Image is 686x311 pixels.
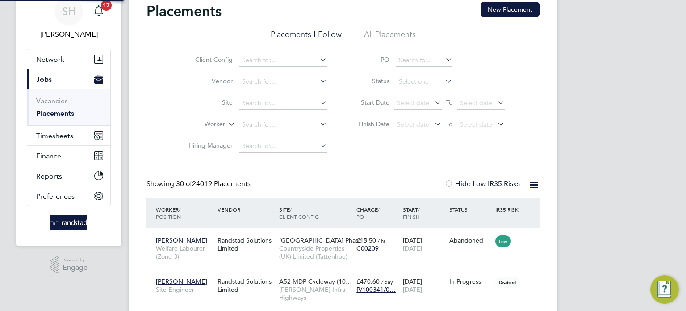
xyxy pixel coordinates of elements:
[50,215,88,230] img: randstad-logo-retina.png
[27,89,110,125] div: Jobs
[279,285,352,302] span: [PERSON_NAME] Infra - Highways
[27,166,110,186] button: Reports
[36,55,64,64] span: Network
[356,244,379,252] span: C00209
[181,98,233,107] label: Site
[349,55,389,64] label: PO
[63,256,88,264] span: Powered by
[146,2,222,20] h2: Placements
[215,273,277,298] div: Randstad Solutions Limited
[481,2,540,17] button: New Placement
[36,109,74,118] a: Placements
[36,192,75,200] span: Preferences
[401,273,447,298] div: [DATE]
[279,244,352,260] span: Countryside Properties (UK) Limited (Tattenhoe)
[349,77,389,85] label: Status
[27,69,110,89] button: Jobs
[239,76,327,88] input: Search for...
[63,264,88,272] span: Engage
[215,201,277,217] div: Vendor
[397,120,429,128] span: Select date
[36,97,68,105] a: Vacancies
[154,231,540,239] a: [PERSON_NAME]Welfare Labourer (Zone 3)Randstad Solutions Limited[GEOGRAPHIC_DATA] Phase 3Countrys...
[27,29,111,40] span: Soraya Horseman
[215,232,277,257] div: Randstad Solutions Limited
[381,278,393,285] span: / day
[447,201,494,217] div: Status
[176,179,192,188] span: 30 of
[443,118,455,130] span: To
[156,236,207,244] span: [PERSON_NAME]
[239,54,327,67] input: Search for...
[443,97,455,108] span: To
[271,29,342,45] li: Placements I Follow
[356,236,376,244] span: £15.50
[650,275,679,304] button: Engage Resource Center
[396,76,452,88] input: Select one
[181,141,233,149] label: Hiring Manager
[403,206,420,220] span: / Finish
[403,244,422,252] span: [DATE]
[27,146,110,166] button: Finance
[356,285,396,294] span: P/100341/0…
[154,201,215,225] div: Worker
[156,244,213,260] span: Welfare Labourer (Zone 3)
[279,236,367,244] span: [GEOGRAPHIC_DATA] Phase 3
[277,201,354,225] div: Site
[27,186,110,206] button: Preferences
[403,285,422,294] span: [DATE]
[449,277,491,285] div: In Progress
[349,98,389,107] label: Start Date
[364,29,416,45] li: All Placements
[36,75,52,84] span: Jobs
[378,237,385,244] span: / hr
[146,179,252,189] div: Showing
[397,99,429,107] span: Select date
[27,126,110,145] button: Timesheets
[460,120,492,128] span: Select date
[356,277,380,285] span: £470.60
[449,236,491,244] div: Abandoned
[27,49,110,69] button: Network
[62,5,76,17] span: SH
[401,232,447,257] div: [DATE]
[356,206,380,220] span: / PO
[239,119,327,131] input: Search for...
[154,273,540,280] a: [PERSON_NAME]Site Engineer -Randstad Solutions LimitedA52 MDP Cycleway (10…[PERSON_NAME] Infra - ...
[156,285,213,294] span: Site Engineer -
[36,132,73,140] span: Timesheets
[495,277,519,288] span: Disabled
[36,152,61,160] span: Finance
[156,277,207,285] span: [PERSON_NAME]
[493,201,524,217] div: IR35 Risk
[156,206,181,220] span: / Position
[349,120,389,128] label: Finish Date
[279,277,352,285] span: A52 MDP Cycleway (10…
[401,201,447,225] div: Start
[239,97,327,110] input: Search for...
[396,54,452,67] input: Search for...
[239,140,327,153] input: Search for...
[176,179,251,188] span: 24019 Placements
[50,256,88,273] a: Powered byEngage
[460,99,492,107] span: Select date
[279,206,319,220] span: / Client Config
[181,77,233,85] label: Vendor
[354,201,401,225] div: Charge
[27,215,111,230] a: Go to home page
[174,120,225,129] label: Worker
[181,55,233,64] label: Client Config
[495,235,511,247] span: Low
[444,179,520,188] label: Hide Low IR35 Risks
[36,172,62,180] span: Reports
